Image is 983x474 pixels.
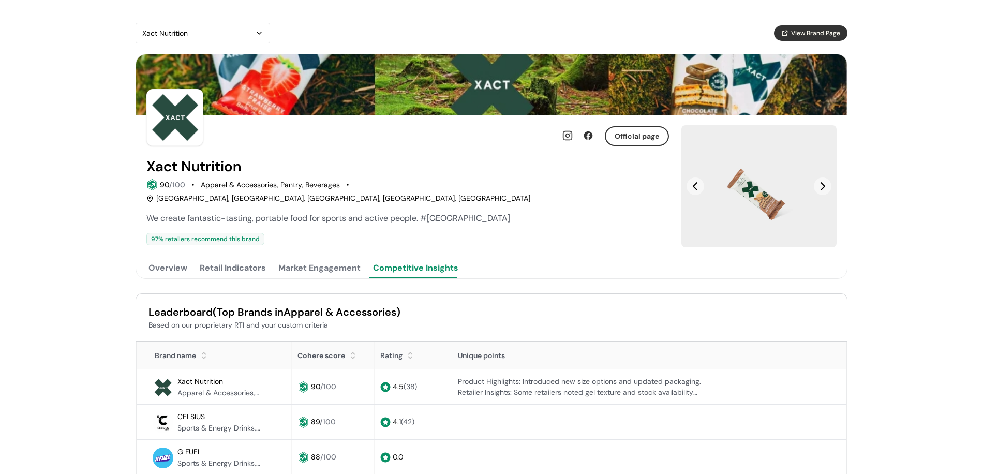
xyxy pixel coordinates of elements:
[146,213,510,224] span: We create fantastic-tasting, portable food for sports and active people. #[GEOGRAPHIC_DATA]
[146,258,189,278] button: Overview
[136,54,847,115] img: Brand cover image
[276,258,363,278] button: Market Engagement
[311,382,320,391] span: 90
[320,452,336,462] span: /100
[142,350,196,361] div: Brand name
[320,417,336,426] span: /100
[393,417,414,426] span: 4.1
[146,233,264,245] div: 97 % retailers recommend this brand
[146,89,203,146] img: Brand Photo
[681,125,837,247] div: Slide 1
[148,320,835,331] div: Based on our proprietary RTI and your custom criteria
[213,305,400,319] span: (Top Brands in Apparel & Accessories )
[404,382,417,391] span: ( 38 )
[791,28,840,38] span: View Brand Page
[371,258,460,278] button: Competitive Insights
[297,350,345,361] div: Cohere score
[198,258,268,278] button: Retail Indicators
[814,177,831,195] button: Next Slide
[177,447,201,456] span: G FUEL
[311,452,320,462] span: 88
[393,452,404,462] span: 0.0
[774,25,847,41] button: View Brand Page
[177,458,260,469] div: Sports & Energy Drinks,Beverages,Other Beverages
[177,377,223,386] span: Xact Nutrition
[605,126,669,146] button: Official page
[393,382,417,391] span: 4.5
[148,305,213,319] span: Leaderboard
[681,125,837,247] div: Carousel
[177,446,201,458] a: G FUEL
[380,350,403,361] div: Rating
[177,388,260,398] div: Apparel & Accessories,Nutrition Bars,Sports & Energy Drinks,Pantry,Snacks,Beverages,Other Beverages
[177,410,205,423] a: CELSIUS
[146,158,241,175] h2: Xact Nutrition
[458,376,717,398] div: Product Highlights: Introduced new size options and updated packaging. Retailer Insights: Some re...
[177,423,260,434] div: Sports & Energy Drinks,Beverages,Other Beverages
[169,180,185,189] span: /100
[146,193,530,204] div: [GEOGRAPHIC_DATA], [GEOGRAPHIC_DATA], [GEOGRAPHIC_DATA], [GEOGRAPHIC_DATA], [GEOGRAPHIC_DATA]
[681,125,837,247] img: Slide 0
[401,417,414,426] span: ( 42 )
[201,180,340,190] div: Apparel & Accessories, Pantry, Beverages
[177,412,205,421] span: CELSIUS
[177,375,223,388] a: Xact Nutrition
[458,351,505,360] span: Unique points
[311,417,320,426] span: 89
[320,382,336,391] span: /100
[687,177,704,195] button: Previous Slide
[160,180,169,189] span: 90
[142,27,253,39] div: Xact Nutrition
